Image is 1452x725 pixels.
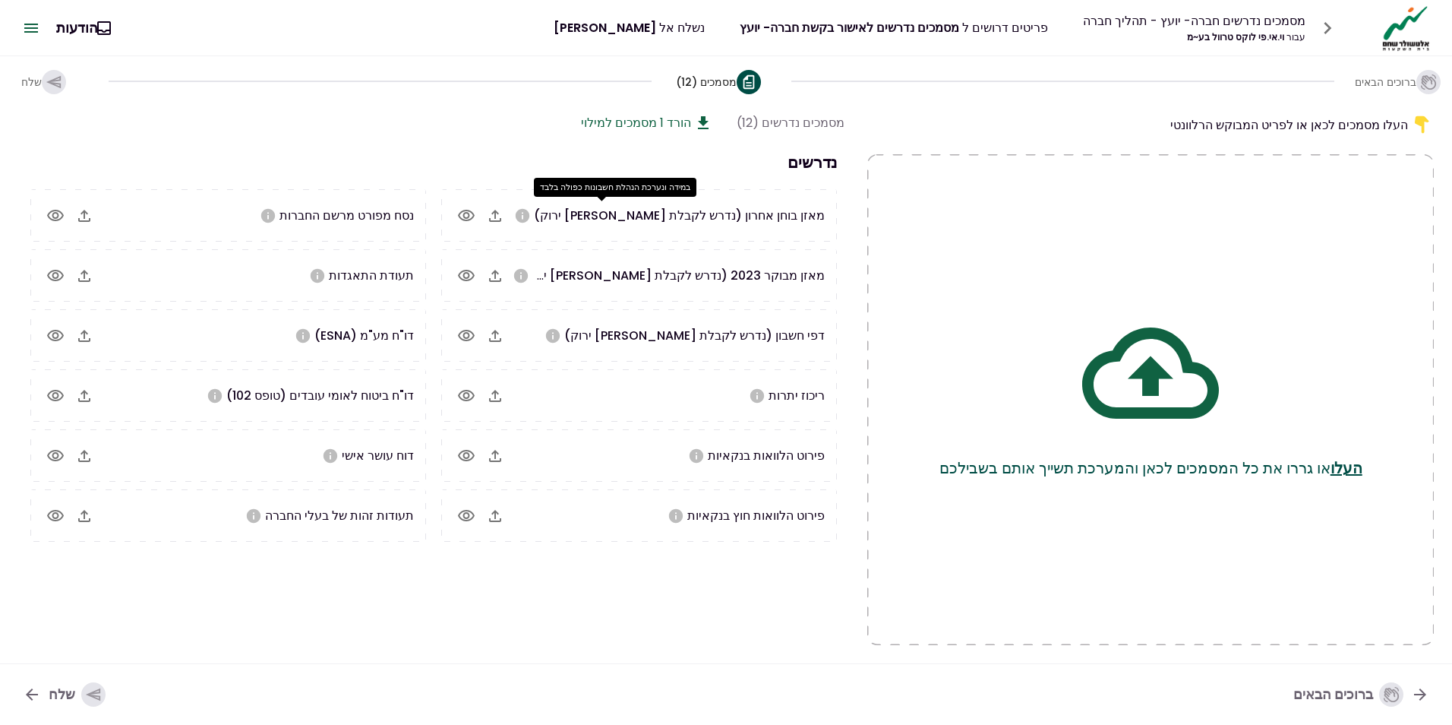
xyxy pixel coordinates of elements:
span: ריכוז יתרות [769,387,825,404]
span: דוח עושר אישי [342,447,414,464]
button: מסמכים (12) [676,58,767,106]
span: [PERSON_NAME] [554,19,656,36]
div: פריטים דרושים ל [740,18,1048,37]
svg: אנא העלו תעודת התאגדות של החברה [309,268,326,284]
span: דפי חשבון (נדרש לקבלת [PERSON_NAME] ירוק) [564,327,825,344]
button: שלח [9,58,84,106]
p: או גררו את כל המסמכים לכאן והמערכת תשייך אותם בשבילכם [939,457,1362,480]
span: דו"ח ביטוח לאומי עובדים (טופס 102) [226,387,414,404]
svg: אנא העלו נסח חברה מפורט כולל שעבודים [260,207,276,224]
div: וי.אי.פי לוקס טרוול בע~מ [1083,30,1305,44]
span: מסמכים (12) [676,74,737,90]
button: שלח [11,675,118,714]
svg: אנא העלו ריכוז יתרות עדכני בבנקים, בחברות אשראי חוץ בנקאיות ובחברות כרטיסי אשראי [749,388,765,404]
svg: אנא העלו צילום תעודת זהות של כל בעלי מניות החברה (לת.ז. ביומטרית יש להעלות 2 צדדים) [245,508,262,524]
span: מסמכים נדרשים לאישור בקשת חברה- יועץ [740,19,959,36]
svg: אנא העלו פרוט הלוואות מהבנקים [688,448,705,464]
svg: אנא העלו מאזן מבוקר לשנה 2023 [513,268,529,284]
svg: במידה ונערכת הנהלת חשבונות כפולה בלבד [514,207,531,224]
button: העלו [1330,457,1362,480]
div: מסמכים נדרשים חברה- יועץ - תהליך חברה [1083,11,1305,30]
span: מאזן מבוקר 2023 (נדרש לקבלת [PERSON_NAME] ירוק) [519,267,825,284]
svg: אנא העלו דפי חשבון ל3 חודשים האחרונים לכל החשבונות בנק [544,328,561,344]
h3: נדרשים [23,150,844,174]
span: עבור [1286,30,1305,43]
span: תעודות זהות של בעלי החברה [265,507,414,524]
span: פירוט הלוואות בנקאיות [708,447,825,464]
span: מאזן בוחן אחרון (נדרש לקבלת [PERSON_NAME] ירוק) [534,207,825,224]
div: במידה ונערכת הנהלת חשבונות כפולה בלבד [534,178,696,197]
svg: אנא הורידו את הטופס מלמעלה. יש למלא ולהחזיר חתום על ידי הבעלים [322,448,339,464]
div: שלח [49,682,106,707]
span: ברוכים הבאים [1355,74,1416,90]
div: מסמכים נדרשים (12) [737,113,844,132]
div: העלו מסמכים לכאן או לפריט המבוקש הרלוונטי [867,113,1434,136]
button: ברוכים הבאים [1281,675,1441,714]
button: ברוכים הבאים [1359,58,1443,106]
span: שלח [21,74,42,90]
span: דו"ח מע"מ (ESNA) [314,327,414,344]
span: תעודת התאגדות [329,267,414,284]
div: ברוכים הבאים [1293,682,1403,707]
svg: אנא העלו טופס 102 משנת 2023 ועד היום [207,388,223,404]
img: Logo [1378,5,1434,52]
div: נשלח אל [554,18,705,37]
svg: אנא העלו פרוט הלוואות חוץ בנקאיות של החברה [668,508,684,524]
svg: אנא העלו דו"ח מע"מ (ESNA) משנת 2023 ועד היום [295,328,311,344]
span: פירוט הלוואות חוץ בנקאיות [687,507,825,524]
button: הורד 1 מסמכים למילוי [581,113,712,132]
button: הודעות [44,8,131,48]
span: נסח מפורט מרשם החברות [279,207,414,224]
